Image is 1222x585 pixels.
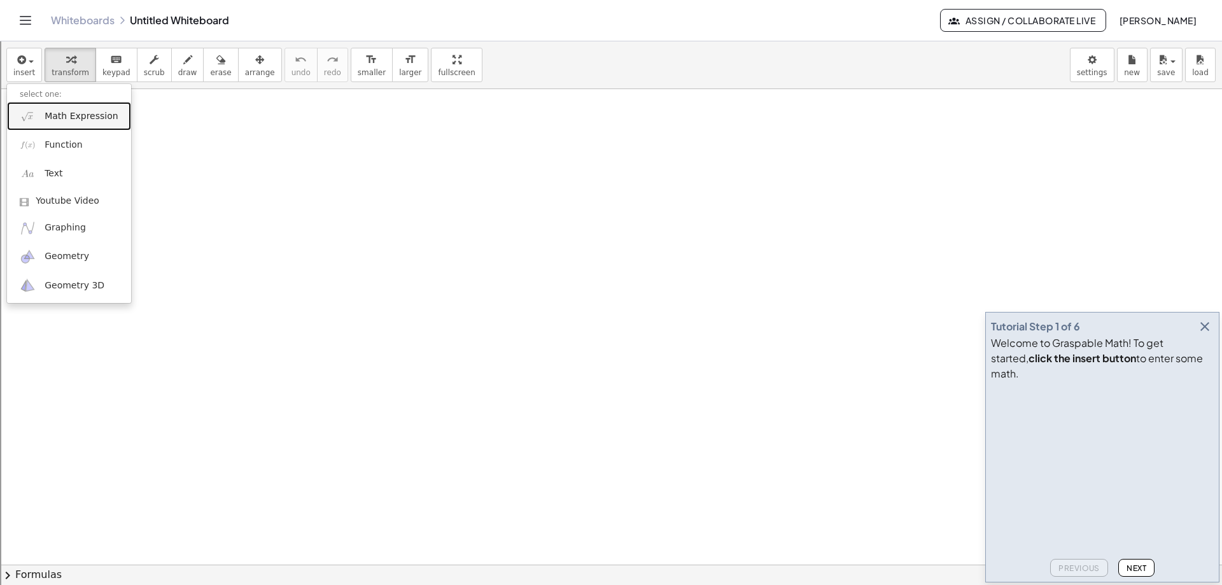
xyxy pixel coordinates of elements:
span: Function [45,139,83,152]
li: select one: [7,87,131,102]
a: Youtube Video [7,188,131,214]
a: Geometry [7,243,131,271]
div: Tutorial Step 1 of 6 [991,319,1080,334]
div: Delete [5,39,1217,51]
span: Geometry 3D [45,279,104,292]
span: Graphing [45,222,86,234]
div: Welcome to Graspable Math! To get started, to enter some math. [991,335,1214,381]
div: Rename [5,74,1217,85]
span: Math Expression [45,110,118,123]
img: sqrt_x.png [20,108,36,124]
div: Sort A > Z [5,5,1217,17]
img: f_x.png [20,137,36,153]
a: Whiteboards [51,14,115,27]
a: Math Expression [7,102,131,130]
span: [PERSON_NAME] [1119,15,1197,26]
img: ggb-graphing.svg [20,220,36,236]
span: Text [45,167,62,180]
button: Toggle navigation [15,10,36,31]
a: Function [7,130,131,159]
button: [PERSON_NAME] [1109,9,1207,32]
div: Move To ... [5,85,1217,97]
a: Graphing [7,214,131,243]
img: ggb-3d.svg [20,278,36,293]
span: Geometry [45,250,89,263]
button: Next [1118,559,1155,577]
span: transform [52,68,89,77]
a: Geometry 3D [7,271,131,300]
img: ggb-geometry.svg [20,249,36,265]
button: transform [45,48,96,82]
a: Text [7,160,131,188]
b: click the insert button [1029,351,1136,365]
div: Options [5,51,1217,62]
div: Sort New > Old [5,17,1217,28]
span: Youtube Video [36,195,99,208]
div: Sign out [5,62,1217,74]
img: Aa.png [20,166,36,182]
span: Assign / Collaborate Live [951,15,1095,26]
div: Move To ... [5,28,1217,39]
button: Assign / Collaborate Live [940,9,1106,32]
span: Next [1127,563,1146,573]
